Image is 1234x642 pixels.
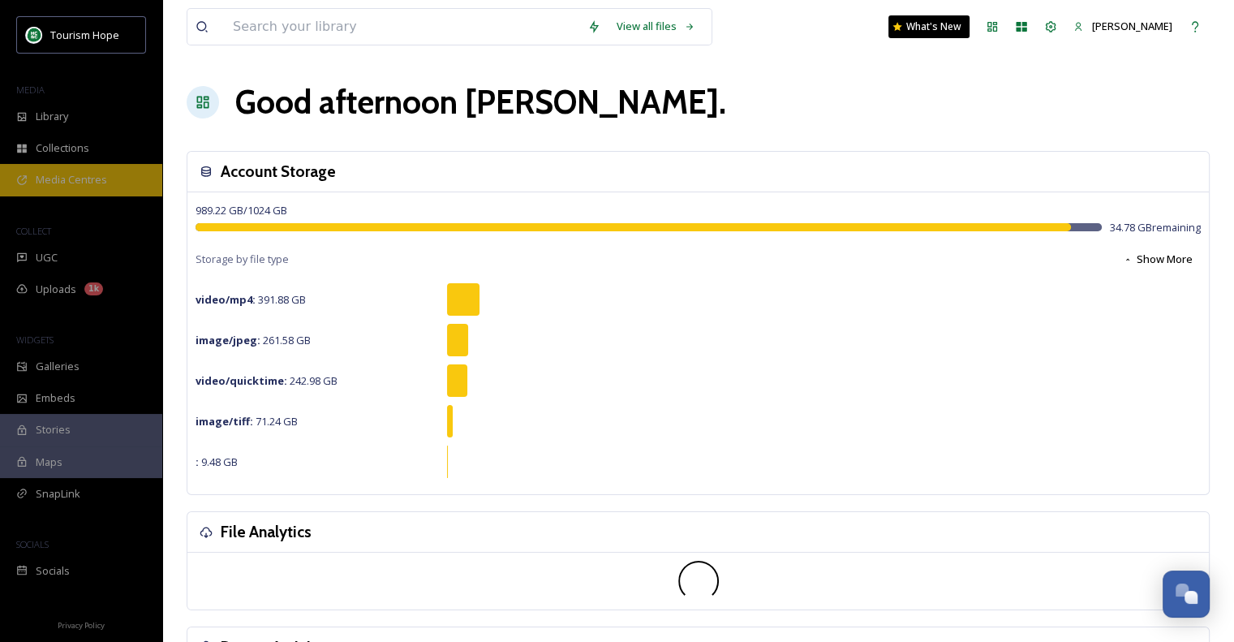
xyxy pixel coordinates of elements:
[196,292,256,307] strong: video/mp4 :
[36,250,58,265] span: UGC
[196,373,287,388] strong: video/quicktime :
[196,252,289,267] span: Storage by file type
[196,292,306,307] span: 391.88 GB
[1163,571,1210,618] button: Open Chat
[196,333,311,347] span: 261.58 GB
[196,414,253,429] strong: image/tiff :
[1110,220,1201,235] span: 34.78 GB remaining
[36,422,71,437] span: Stories
[1092,19,1172,33] span: [PERSON_NAME]
[196,203,287,218] span: 989.22 GB / 1024 GB
[225,9,579,45] input: Search your library
[36,172,107,187] span: Media Centres
[58,620,105,631] span: Privacy Policy
[196,373,338,388] span: 242.98 GB
[608,11,703,42] a: View all files
[84,282,103,295] div: 1k
[36,109,68,124] span: Library
[36,140,89,156] span: Collections
[888,15,970,38] a: What's New
[221,520,312,544] h3: File Analytics
[1065,11,1180,42] a: [PERSON_NAME]
[36,390,75,406] span: Embeds
[1115,243,1201,275] button: Show More
[36,455,62,470] span: Maps
[16,225,51,237] span: COLLECT
[26,27,42,43] img: logo.png
[235,78,726,127] h1: Good afternoon [PERSON_NAME] .
[36,563,70,579] span: Socials
[16,334,54,346] span: WIDGETS
[221,160,336,183] h3: Account Storage
[36,282,76,297] span: Uploads
[196,455,199,469] strong: :
[58,614,105,634] a: Privacy Policy
[196,455,238,469] span: 9.48 GB
[196,333,260,347] strong: image/jpeg :
[16,84,45,96] span: MEDIA
[36,359,80,374] span: Galleries
[36,486,80,502] span: SnapLink
[50,28,119,42] span: Tourism Hope
[16,538,49,550] span: SOCIALS
[196,414,298,429] span: 71.24 GB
